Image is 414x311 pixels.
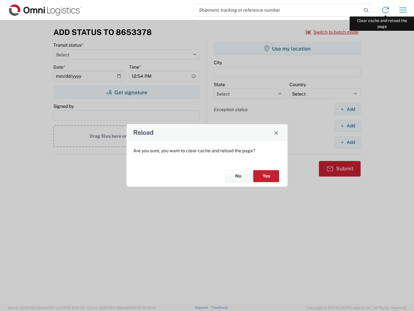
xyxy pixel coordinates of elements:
p: Are you sure, you want to clear cache and reload the page? [133,148,281,154]
input: Shipment, tracking or reference number [194,4,362,16]
button: No [225,170,251,182]
h4: Reload [133,128,154,137]
button: Yes [253,170,279,182]
button: Close [272,128,281,137]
